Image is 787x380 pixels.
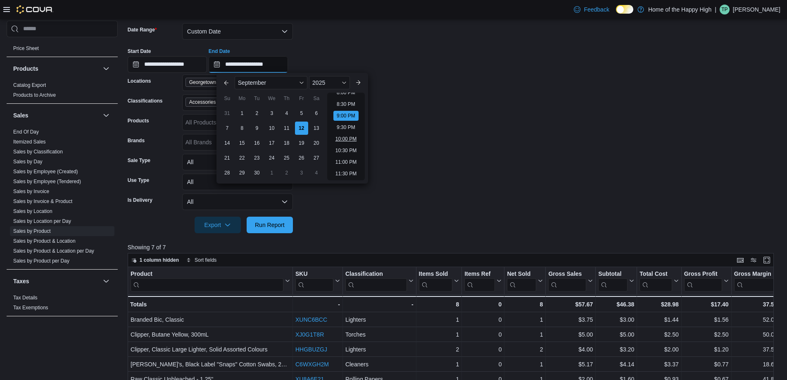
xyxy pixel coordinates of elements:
[333,111,359,121] li: 9:00 PM
[507,315,543,325] div: 1
[598,315,634,325] div: $3.00
[13,169,78,174] a: Sales by Employee (Created)
[721,5,728,14] span: TP
[734,270,782,292] button: Gross Margin
[182,174,293,190] button: All
[345,359,414,369] div: Cleaners
[220,106,324,180] div: September, 2025
[640,315,678,325] div: $1.44
[762,255,772,265] button: Enter fullscreen
[734,270,775,292] div: Gross Margin
[418,299,459,309] div: 8
[13,82,46,88] a: Catalog Export
[13,277,100,285] button: Taxes
[295,166,308,179] div: day-3
[333,88,359,98] li: 8:00 PM
[131,270,290,292] button: Product
[327,93,365,180] ul: Time
[13,45,39,52] span: Price Sheet
[295,270,333,292] div: SKU URL
[131,330,290,339] div: Clipper, Butane Yellow, 300mL
[13,111,100,119] button: Sales
[128,48,151,55] label: Start Date
[598,270,634,292] button: Subtotal
[128,26,157,33] label: Date Range
[13,294,38,301] span: Tax Details
[128,98,163,104] label: Classifications
[128,137,145,144] label: Brands
[734,315,782,325] div: 52.00%
[548,270,586,278] div: Gross Sales
[548,270,593,292] button: Gross Sales
[195,257,216,263] span: Sort fields
[640,299,678,309] div: $28.98
[13,139,46,145] span: Itemized Sales
[13,238,76,244] span: Sales by Product & Location
[13,258,69,264] a: Sales by Product per Day
[310,122,323,135] div: day-13
[548,299,593,309] div: $57.67
[131,359,290,369] div: [PERSON_NAME]'s, Black Label "Snaps" Cotton Swabs, 24 Snaps
[640,344,678,354] div: $2.00
[733,5,780,14] p: [PERSON_NAME]
[598,270,628,292] div: Subtotal
[265,166,278,179] div: day-1
[185,98,226,107] span: Accessories
[13,305,48,311] a: Tax Exemptions
[507,359,543,369] div: 1
[235,136,249,150] div: day-15
[13,92,56,98] a: Products to Archive
[418,315,459,325] div: 1
[250,92,264,105] div: Tu
[295,316,327,323] a: XUNC6BCC
[250,122,264,135] div: day-9
[352,76,365,89] button: Next month
[280,166,293,179] div: day-2
[13,198,72,205] span: Sales by Invoice & Product
[182,194,293,210] button: All
[13,248,94,254] span: Sales by Product & Location per Day
[684,359,729,369] div: $0.77
[13,188,49,195] span: Sales by Invoice
[507,270,536,278] div: Net Sold
[507,299,543,309] div: 8
[209,56,288,73] input: Press the down key to enter a popover containing a calendar. Press the escape key to close the po...
[250,136,264,150] div: day-16
[418,330,459,339] div: 1
[221,136,234,150] div: day-14
[13,139,46,145] a: Itemized Sales
[332,157,360,167] li: 11:00 PM
[333,122,359,132] li: 9:30 PM
[715,5,716,14] p: |
[295,361,329,368] a: C6WXGH2M
[13,148,63,155] span: Sales by Classification
[128,117,149,124] label: Products
[265,122,278,135] div: day-10
[7,293,118,316] div: Taxes
[734,330,782,339] div: 50.00%
[221,122,234,135] div: day-7
[13,179,81,184] a: Sales by Employee (Tendered)
[17,5,53,14] img: Cova
[280,122,293,135] div: day-11
[464,270,502,292] button: Items Ref
[265,107,278,120] div: day-3
[332,146,360,155] li: 10:30 PM
[13,248,94,254] a: Sales by Product & Location per Day
[13,208,52,215] span: Sales by Location
[280,92,293,105] div: Th
[295,92,308,105] div: Fr
[295,136,308,150] div: day-19
[13,228,51,234] a: Sales by Product
[131,344,290,354] div: Clipper, Classic Large Lighter, Solid Assorted Colours
[418,270,452,278] div: Items Sold
[13,189,49,194] a: Sales by Invoice
[183,255,220,265] button: Sort fields
[250,151,264,165] div: day-23
[13,198,72,204] a: Sales by Invoice & Product
[345,344,414,354] div: Lighters
[418,270,459,292] button: Items Sold
[571,1,612,18] a: Feedback
[235,151,249,165] div: day-22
